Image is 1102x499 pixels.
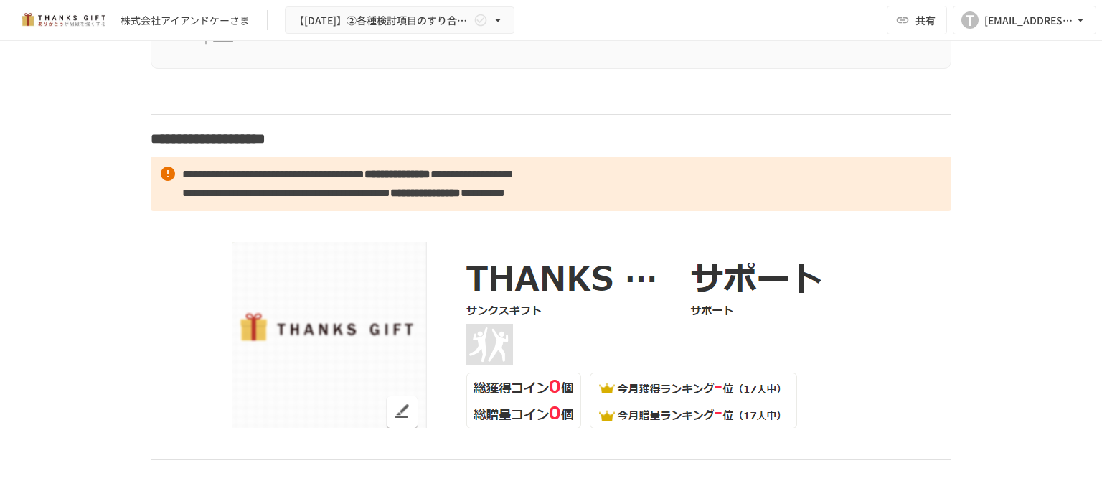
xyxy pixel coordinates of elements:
[121,13,250,28] div: 株式会社アイアンドケーさま
[232,242,870,428] img: pMGHnklCK0XBvqJqMIX1caNN5eff5ahnaJF1GY3c2ID
[887,6,947,34] button: 共有
[961,11,979,29] div: T
[953,6,1096,34] button: T[EMAIL_ADDRESS][DOMAIN_NAME]
[285,6,514,34] button: 【[DATE]】②各種検討項目のすり合わせ/ THANKS GIFTキックオフMTG
[294,11,471,29] span: 【[DATE]】②各種検討項目のすり合わせ/ THANKS GIFTキックオフMTG
[984,11,1073,29] div: [EMAIL_ADDRESS][DOMAIN_NAME]
[17,9,109,32] img: mMP1OxWUAhQbsRWCurg7vIHe5HqDpP7qZo7fRoNLXQh
[915,12,936,28] span: 共有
